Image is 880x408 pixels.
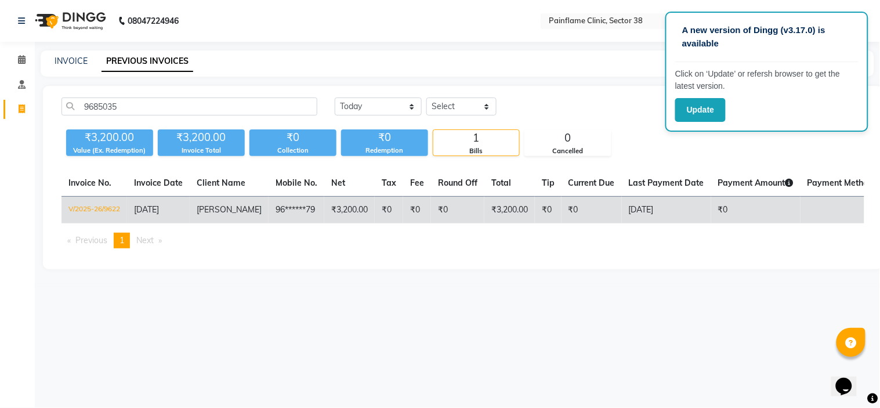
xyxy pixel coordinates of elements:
[525,130,611,146] div: 0
[119,235,124,245] span: 1
[55,56,88,66] a: INVOICE
[66,129,153,146] div: ₹3,200.00
[61,98,317,115] input: Search by Name/Mobile/Email/Invoice No
[433,130,519,146] div: 1
[382,178,396,188] span: Tax
[410,178,424,188] span: Fee
[158,146,245,156] div: Invoice Total
[831,362,868,396] iframe: chat widget
[375,197,403,224] td: ₹0
[136,235,154,245] span: Next
[134,204,159,215] span: [DATE]
[711,197,801,224] td: ₹0
[61,233,864,248] nav: Pagination
[158,129,245,146] div: ₹3,200.00
[629,178,704,188] span: Last Payment Date
[675,68,859,92] p: Click on ‘Update’ or refersh browser to get the latest version.
[491,178,511,188] span: Total
[484,197,535,224] td: ₹3,200.00
[675,98,726,122] button: Update
[341,146,428,156] div: Redemption
[75,235,107,245] span: Previous
[66,146,153,156] div: Value (Ex. Redemption)
[542,178,555,188] span: Tip
[433,146,519,156] div: Bills
[197,204,262,215] span: [PERSON_NAME]
[568,178,615,188] span: Current Due
[403,197,431,224] td: ₹0
[682,24,852,50] p: A new version of Dingg (v3.17.0) is available
[276,178,317,188] span: Mobile No.
[525,146,611,156] div: Cancelled
[249,146,336,156] div: Collection
[102,51,193,72] a: PREVIOUS INVOICES
[128,5,179,37] b: 08047224946
[68,178,111,188] span: Invoice No.
[61,197,127,224] td: V/2025-26/9622
[331,178,345,188] span: Net
[438,178,477,188] span: Round Off
[718,178,794,188] span: Payment Amount
[622,197,711,224] td: [DATE]
[134,178,183,188] span: Invoice Date
[324,197,375,224] td: ₹3,200.00
[197,178,245,188] span: Client Name
[341,129,428,146] div: ₹0
[249,129,336,146] div: ₹0
[535,197,562,224] td: ₹0
[562,197,622,224] td: ₹0
[30,5,109,37] img: logo
[431,197,484,224] td: ₹0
